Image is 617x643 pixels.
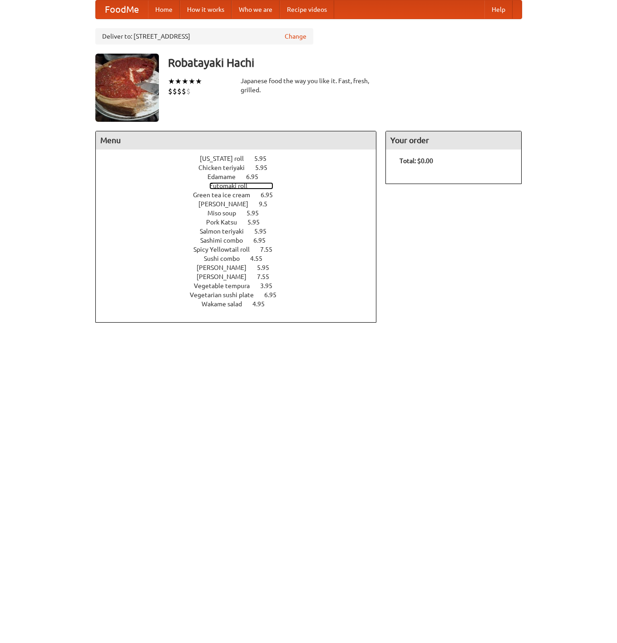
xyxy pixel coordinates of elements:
span: 7.55 [260,246,281,253]
a: Spicy Yellowtail roll 7.55 [193,246,289,253]
div: Deliver to: [STREET_ADDRESS] [95,28,313,45]
span: 5.95 [254,155,276,162]
li: $ [177,86,182,96]
span: 6.95 [253,237,275,244]
li: ★ [168,76,175,86]
a: Sushi combo 4.55 [204,255,279,262]
a: [PERSON_NAME] 9.5 [198,200,284,208]
a: Vegetarian sushi plate 6.95 [190,291,293,299]
li: ★ [175,76,182,86]
span: Chicken teriyaki [198,164,254,171]
li: $ [186,86,191,96]
a: [US_STATE] roll 5.95 [200,155,283,162]
span: 4.55 [250,255,271,262]
span: Spicy Yellowtail roll [193,246,259,253]
span: [PERSON_NAME] [198,200,257,208]
a: Futomaki roll [209,182,273,189]
a: Green tea ice cream 6.95 [193,191,290,199]
span: 5.95 [255,164,276,171]
span: 6.95 [261,191,282,199]
li: ★ [188,76,195,86]
span: Edamame [207,173,245,180]
a: Salmon teriyaki 5.95 [200,228,283,235]
span: 9.5 [259,200,276,208]
span: 3.95 [260,282,281,289]
span: Wakame salad [202,300,251,308]
span: 5.95 [247,209,268,217]
span: 7.55 [257,273,278,280]
span: Salmon teriyaki [200,228,253,235]
span: [PERSON_NAME] [197,273,256,280]
span: Pork Katsu [206,219,246,226]
a: Pork Katsu 5.95 [206,219,276,226]
a: [PERSON_NAME] 5.95 [197,264,286,271]
li: ★ [182,76,188,86]
span: 4.95 [252,300,274,308]
span: Sashimi combo [200,237,252,244]
span: Vegetable tempura [194,282,259,289]
span: 5.95 [247,219,269,226]
a: Help [484,0,513,19]
div: Japanese food the way you like it. Fast, fresh, grilled. [241,76,377,95]
span: 5.95 [257,264,278,271]
li: ★ [195,76,202,86]
span: 5.95 [254,228,276,235]
a: How it works [180,0,232,19]
span: Futomaki roll [209,182,257,189]
a: Wakame salad 4.95 [202,300,281,308]
span: [US_STATE] roll [200,155,253,162]
a: Home [148,0,180,19]
span: [PERSON_NAME] [197,264,256,271]
a: Change [285,32,306,41]
h4: Menu [96,131,376,150]
a: Edamame 6.95 [207,173,275,180]
span: Green tea ice cream [193,191,259,199]
span: 6.95 [264,291,286,299]
span: Vegetarian sushi plate [190,291,263,299]
li: $ [168,86,173,96]
a: Vegetable tempura 3.95 [194,282,289,289]
b: Total: $0.00 [400,157,433,164]
a: FoodMe [96,0,148,19]
a: Recipe videos [280,0,334,19]
span: 6.95 [246,173,267,180]
a: Miso soup 5.95 [207,209,276,217]
img: angular.jpg [95,54,159,122]
a: Chicken teriyaki 5.95 [198,164,284,171]
span: Sushi combo [204,255,249,262]
h3: Robatayaki Hachi [168,54,522,72]
a: Who we are [232,0,280,19]
li: $ [173,86,177,96]
span: Miso soup [207,209,245,217]
li: $ [182,86,186,96]
h4: Your order [386,131,521,150]
a: Sashimi combo 6.95 [200,237,282,244]
a: [PERSON_NAME] 7.55 [197,273,286,280]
